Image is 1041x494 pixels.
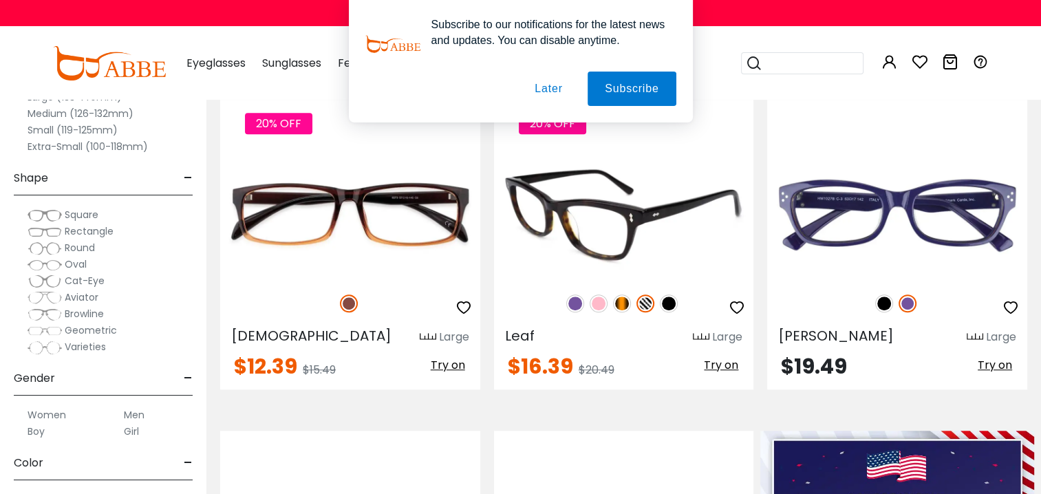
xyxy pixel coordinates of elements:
[28,122,118,138] label: Small (119-125mm)
[431,357,465,373] span: Try on
[899,294,916,312] img: Purple
[28,275,62,288] img: Cat-Eye.png
[693,332,709,343] img: size ruler
[28,241,62,255] img: Round.png
[704,357,738,373] span: Try on
[875,294,893,312] img: Black
[967,332,983,343] img: size ruler
[65,257,87,271] span: Oval
[978,357,1012,373] span: Try on
[508,352,573,381] span: $16.39
[184,447,193,480] span: -
[505,326,535,345] span: Leaf
[28,341,62,355] img: Varieties.png
[28,258,62,272] img: Oval.png
[65,290,98,304] span: Aviator
[65,323,117,337] span: Geometric
[65,241,95,255] span: Round
[65,307,104,321] span: Browline
[14,447,43,480] span: Color
[660,294,678,312] img: Black
[340,294,358,312] img: Brown
[184,162,193,195] span: -
[517,72,579,106] button: Later
[65,224,114,238] span: Rectangle
[579,362,614,378] span: $20.49
[767,149,1027,279] img: Purple Giroux - TR ,Universal Bridge Fit
[14,362,55,395] span: Gender
[65,208,98,222] span: Square
[420,17,676,48] div: Subscribe to our notifications for the latest news and updates. You can disable anytime.
[14,162,48,195] span: Shape
[220,149,480,279] img: Brown Isaiah - TR ,Universal Bridge Fit
[65,274,105,288] span: Cat-Eye
[231,326,391,345] span: [DEMOGRAPHIC_DATA]
[28,308,62,321] img: Browline.png
[420,332,436,343] img: size ruler
[28,324,62,338] img: Geometric.png
[184,362,193,395] span: -
[28,291,62,305] img: Aviator.png
[566,294,584,312] img: Purple
[28,407,66,423] label: Women
[613,294,631,312] img: Tortoise
[494,149,754,279] img: Pattern Leaf - Acetate ,Universal Bridge Fit
[636,294,654,312] img: Pattern
[365,17,420,72] img: notification icon
[28,138,148,155] label: Extra-Small (100-118mm)
[124,407,144,423] label: Men
[519,113,586,134] span: 20% OFF
[590,294,608,312] img: Pink
[781,352,847,381] span: $19.49
[588,72,676,106] button: Subscribe
[234,352,297,381] span: $12.39
[28,208,62,222] img: Square.png
[974,356,1016,374] button: Try on
[28,225,62,239] img: Rectangle.png
[65,340,106,354] span: Varieties
[28,423,45,440] label: Boy
[245,113,312,134] span: 20% OFF
[124,423,139,440] label: Girl
[303,362,336,378] span: $15.49
[778,326,894,345] span: [PERSON_NAME]
[712,329,742,345] div: Large
[700,356,742,374] button: Try on
[427,356,469,374] button: Try on
[439,329,469,345] div: Large
[986,329,1016,345] div: Large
